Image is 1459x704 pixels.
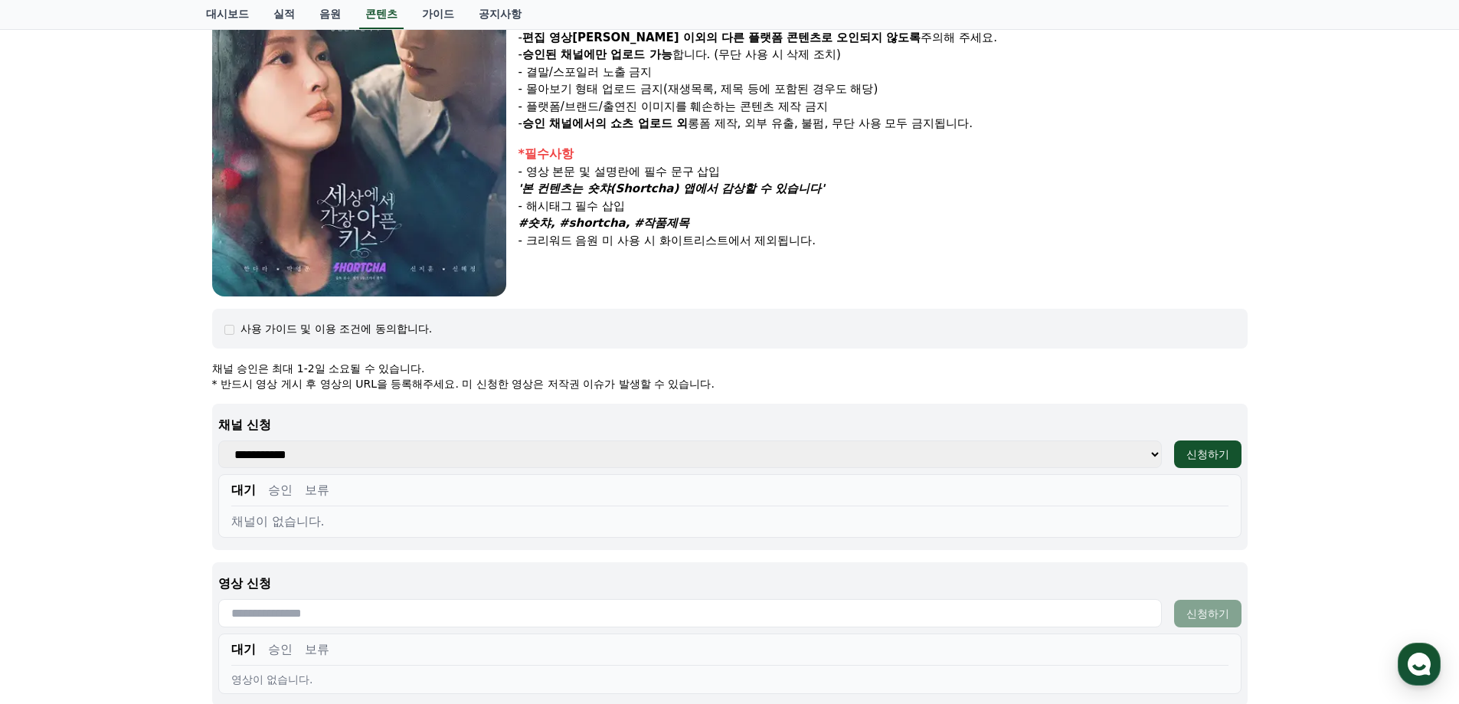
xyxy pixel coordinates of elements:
[519,216,690,230] em: #숏챠, #shortcha, #작품제목
[218,416,1241,434] p: 채널 신청
[231,481,256,499] button: 대기
[519,232,1248,250] p: - 크리워드 음원 미 사용 시 화이트리스트에서 제외됩니다.
[519,145,1248,163] div: *필수사항
[218,575,1241,593] p: 영상 신청
[1186,447,1229,462] div: 신청하기
[237,509,255,521] span: 설정
[1186,606,1229,621] div: 신청하기
[519,29,1248,47] p: - 주의해 주세요.
[5,486,101,524] a: 홈
[519,98,1248,116] p: - 플랫폼/브랜드/출연진 이미지를 훼손하는 콘텐츠 제작 금지
[522,116,688,130] strong: 승인 채널에서의 쇼츠 업로드 외
[231,640,256,659] button: 대기
[231,672,1228,687] div: 영상이 없습니다.
[721,31,921,44] strong: 다른 플랫폼 콘텐츠로 오인되지 않도록
[1174,600,1241,627] button: 신청하기
[48,509,57,521] span: 홈
[519,80,1248,98] p: - 몰아보기 형태 업로드 금지(재생목록, 제목 등에 포함된 경우도 해당)
[519,198,1248,215] p: - 해시태그 필수 삽입
[101,486,198,524] a: 대화
[198,486,294,524] a: 설정
[231,512,1228,531] div: 채널이 없습니다.
[140,509,159,522] span: 대화
[268,640,293,659] button: 승인
[212,376,1248,391] p: * 반드시 영상 게시 후 영상의 URL을 등록해주세요. 미 신청한 영상은 저작권 이슈가 발생할 수 있습니다.
[519,182,825,195] em: '본 컨텐츠는 숏챠(Shortcha) 앱에서 감상할 수 있습니다'
[212,361,1248,376] p: 채널 승인은 최대 1-2일 소요될 수 있습니다.
[305,640,329,659] button: 보류
[519,163,1248,181] p: - 영상 본문 및 설명란에 필수 문구 삽입
[1174,440,1241,468] button: 신청하기
[522,47,672,61] strong: 승인된 채널에만 업로드 가능
[522,31,718,44] strong: 편집 영상[PERSON_NAME] 이외의
[305,481,329,499] button: 보류
[240,321,433,336] div: 사용 가이드 및 이용 조건에 동의합니다.
[519,46,1248,64] p: - 합니다. (무단 사용 시 삭제 조치)
[519,64,1248,81] p: - 결말/스포일러 노출 금지
[519,115,1248,133] p: - 롱폼 제작, 외부 유출, 불펌, 무단 사용 모두 금지됩니다.
[268,481,293,499] button: 승인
